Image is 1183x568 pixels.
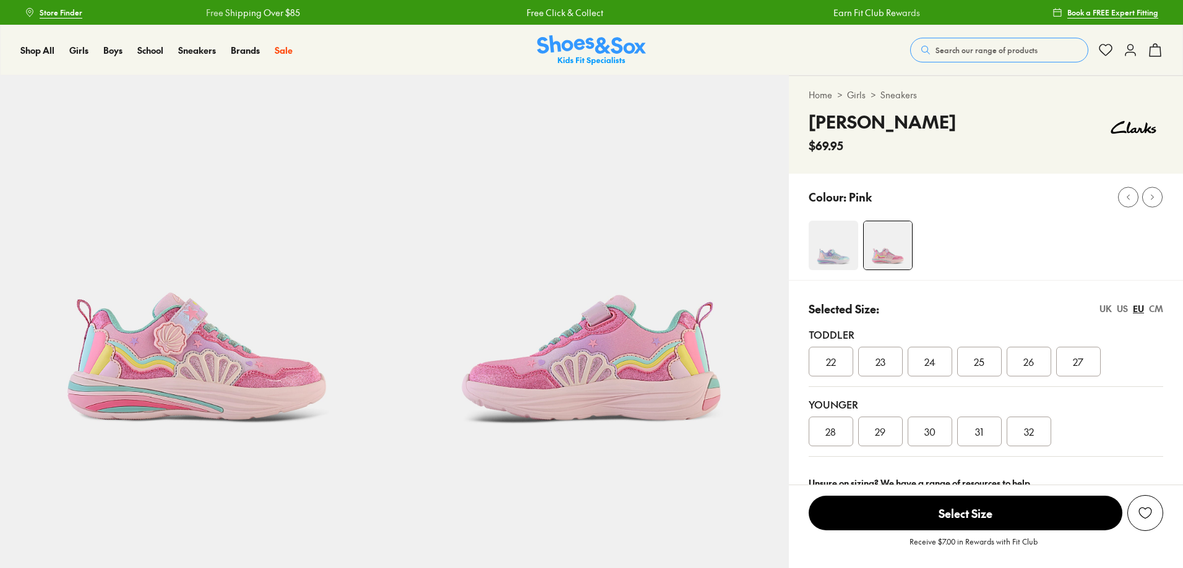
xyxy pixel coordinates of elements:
[275,44,293,57] a: Sale
[103,44,123,56] span: Boys
[69,44,88,57] a: Girls
[809,327,1163,342] div: Toddler
[1104,109,1163,146] img: Vendor logo
[826,354,836,369] span: 22
[427,6,504,19] a: Free Click & Collect
[69,44,88,56] span: Girls
[880,88,917,101] a: Sneakers
[847,88,866,101] a: Girls
[1127,495,1163,531] button: Add to Wishlist
[1024,424,1034,439] span: 32
[137,44,163,57] a: School
[975,424,983,439] span: 31
[936,45,1038,56] span: Search our range of products
[1067,7,1158,18] span: Book a FREE Expert Fitting
[849,189,872,205] p: Pink
[809,137,843,154] span: $69.95
[875,354,885,369] span: 23
[178,44,216,57] a: Sneakers
[809,495,1122,531] button: Select Size
[20,44,54,56] span: Shop All
[231,44,260,56] span: Brands
[809,189,846,205] p: Colour:
[1052,1,1158,23] a: Book a FREE Expert Fitting
[864,221,912,269] img: Ari Pink
[231,44,260,57] a: Brands
[910,38,1088,62] button: Search our range of products
[537,35,646,66] img: SNS_Logo_Responsive.svg
[1133,302,1144,315] div: EU
[809,477,1163,490] div: Unsure on sizing? We have a range of resources to help
[734,6,820,19] a: Earn Fit Club Rewards
[537,35,646,66] a: Shoes & Sox
[12,485,62,531] iframe: Gorgias live chat messenger
[974,354,984,369] span: 25
[809,88,832,101] a: Home
[40,7,82,18] span: Store Finder
[20,44,54,57] a: Shop All
[103,44,123,57] a: Boys
[178,44,216,56] span: Sneakers
[809,88,1163,101] div: > >
[924,424,936,439] span: 30
[1149,302,1163,315] div: CM
[825,424,836,439] span: 28
[394,75,788,469] img: Ari Pink
[1099,302,1112,315] div: UK
[809,397,1163,412] div: Younger
[809,221,858,270] img: Ari Blue
[137,44,163,56] span: School
[25,1,82,23] a: Store Finder
[275,44,293,56] span: Sale
[809,496,1122,530] span: Select Size
[1023,354,1034,369] span: 26
[1073,354,1083,369] span: 27
[910,536,1038,558] p: Receive $7.00 in Rewards with Fit Club
[106,6,200,19] a: Free Shipping Over $85
[1117,302,1128,315] div: US
[809,300,879,317] p: Selected Size:
[809,109,956,135] h4: [PERSON_NAME]
[875,424,885,439] span: 29
[924,354,936,369] span: 24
